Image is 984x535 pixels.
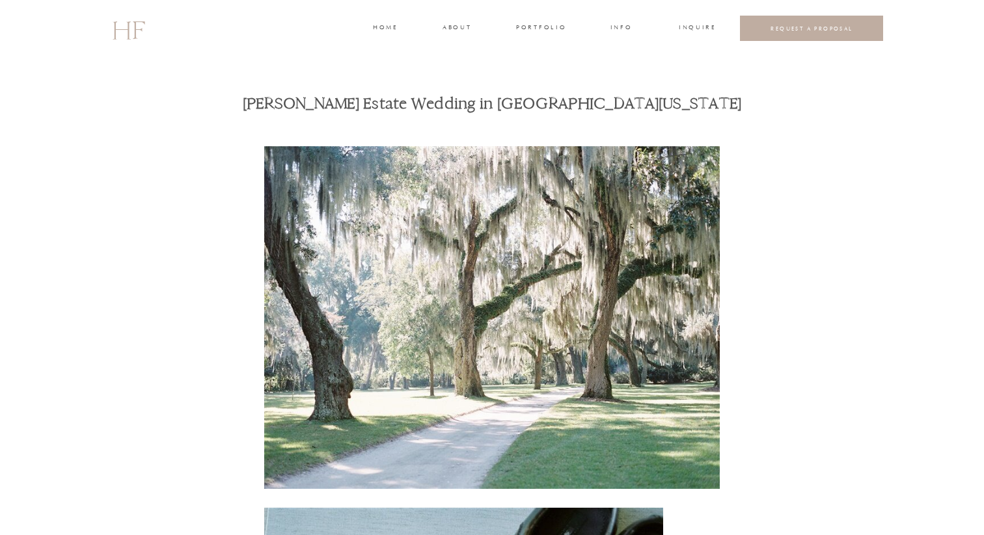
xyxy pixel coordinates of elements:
a: REQUEST A PROPOSAL [750,25,873,32]
img: Beaulieu Estate Savannah Georgia Wedding photographed by destination photographer Hannah Forsberg... [264,146,720,489]
h1: [PERSON_NAME] Estate Wedding in [GEOGRAPHIC_DATA][US_STATE] [219,93,765,114]
a: portfolio [516,23,565,34]
a: INQUIRE [679,23,714,34]
a: home [373,23,397,34]
a: HF [112,10,144,47]
a: INFO [609,23,633,34]
a: about [443,23,470,34]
